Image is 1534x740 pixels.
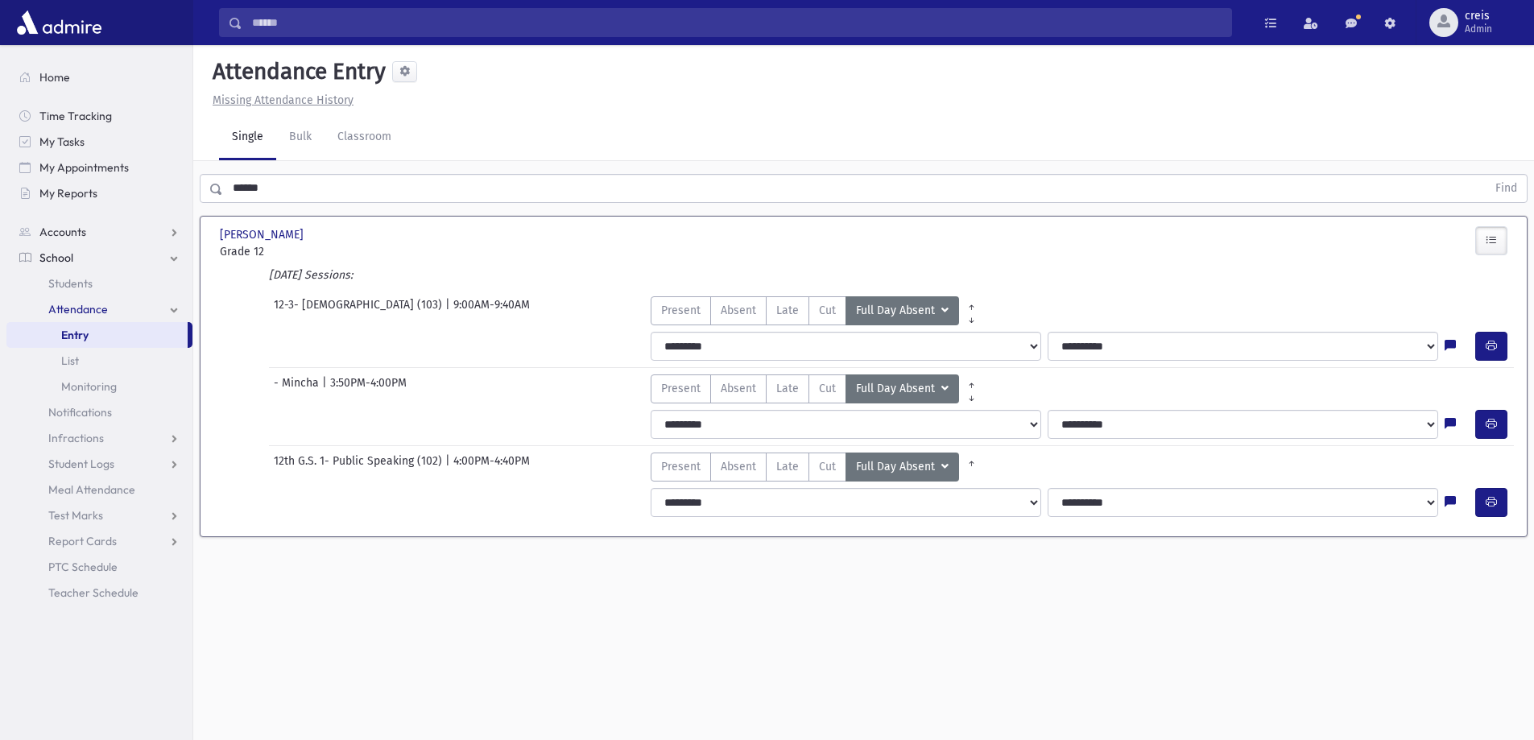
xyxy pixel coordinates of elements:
[274,374,322,403] span: - Mincha
[276,115,325,160] a: Bulk
[819,380,836,397] span: Cut
[6,64,192,90] a: Home
[39,186,97,201] span: My Reports
[242,8,1231,37] input: Search
[39,70,70,85] span: Home
[453,453,530,482] span: 4:00PM-4:40PM
[846,374,959,403] button: Full Day Absent
[39,225,86,239] span: Accounts
[846,296,959,325] button: Full Day Absent
[651,374,984,403] div: AttTypes
[330,374,407,403] span: 3:50PM-4:00PM
[48,508,103,523] span: Test Marks
[776,380,799,397] span: Late
[819,458,836,475] span: Cut
[325,115,404,160] a: Classroom
[48,405,112,420] span: Notifications
[61,328,89,342] span: Entry
[206,58,386,85] h5: Attendance Entry
[48,534,117,548] span: Report Cards
[453,296,530,325] span: 9:00AM-9:40AM
[39,134,85,149] span: My Tasks
[61,353,79,368] span: List
[13,6,105,39] img: AdmirePro
[721,458,756,475] span: Absent
[6,399,192,425] a: Notifications
[6,477,192,502] a: Meal Attendance
[661,458,701,475] span: Present
[48,560,118,574] span: PTC Schedule
[6,180,192,206] a: My Reports
[776,302,799,319] span: Late
[274,296,445,325] span: 12-3- [DEMOGRAPHIC_DATA] (103)
[661,302,701,319] span: Present
[6,271,192,296] a: Students
[856,302,938,320] span: Full Day Absent
[856,458,938,476] span: Full Day Absent
[445,453,453,482] span: |
[6,374,192,399] a: Monitoring
[269,268,353,282] i: [DATE] Sessions:
[220,243,421,260] span: Grade 12
[6,103,192,129] a: Time Tracking
[1465,10,1492,23] span: creis
[6,580,192,606] a: Teacher Schedule
[6,155,192,180] a: My Appointments
[6,296,192,322] a: Attendance
[846,453,959,482] button: Full Day Absent
[274,453,445,482] span: 12th G.S. 1- Public Speaking (102)
[445,296,453,325] span: |
[1486,175,1527,202] button: Find
[48,302,108,316] span: Attendance
[219,115,276,160] a: Single
[819,302,836,319] span: Cut
[6,129,192,155] a: My Tasks
[48,276,93,291] span: Students
[651,453,984,482] div: AttTypes
[48,585,139,600] span: Teacher Schedule
[661,380,701,397] span: Present
[6,554,192,580] a: PTC Schedule
[6,425,192,451] a: Infractions
[6,502,192,528] a: Test Marks
[1465,23,1492,35] span: Admin
[39,109,112,123] span: Time Tracking
[776,458,799,475] span: Late
[6,322,188,348] a: Entry
[6,219,192,245] a: Accounts
[6,348,192,374] a: List
[39,250,73,265] span: School
[61,379,117,394] span: Monitoring
[206,93,354,107] a: Missing Attendance History
[6,451,192,477] a: Student Logs
[6,528,192,554] a: Report Cards
[213,93,354,107] u: Missing Attendance History
[721,380,756,397] span: Absent
[48,457,114,471] span: Student Logs
[856,380,938,398] span: Full Day Absent
[322,374,330,403] span: |
[721,302,756,319] span: Absent
[39,160,129,175] span: My Appointments
[48,482,135,497] span: Meal Attendance
[48,431,104,445] span: Infractions
[651,296,984,325] div: AttTypes
[220,226,307,243] span: [PERSON_NAME]
[6,245,192,271] a: School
